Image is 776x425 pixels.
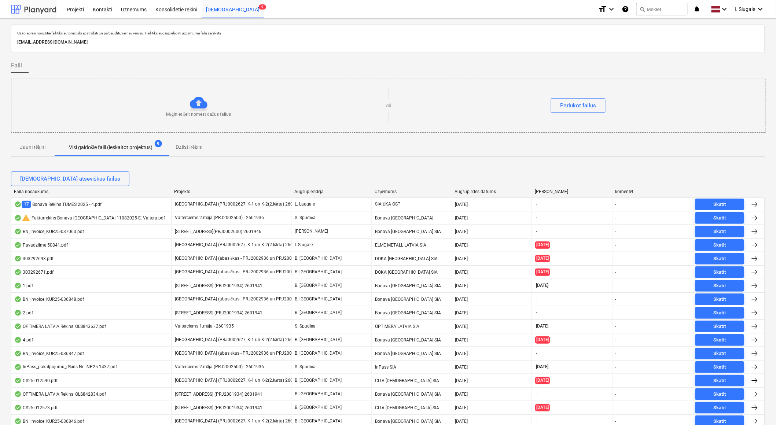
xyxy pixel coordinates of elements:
[455,392,468,397] div: [DATE]
[175,392,262,397] span: Mazā Robežu iela 1 (PRJ2001934) 2601941
[615,189,689,195] div: komentēt
[175,256,323,261] span: Nīcgales iela (abas ēkas - PRJ2002936 un PRJ2002937) 2601965
[695,321,744,332] button: Skatīt
[615,229,617,234] div: -
[14,351,22,356] div: OCR pabeigts
[455,378,468,383] div: [DATE]
[739,390,776,425] iframe: Chat Widget
[714,228,726,236] div: Skatīt
[175,418,303,424] span: Tumes iela (PRJ0002627, K-1 un K-2(2.kārta) 2601960
[535,228,538,234] span: -
[535,350,538,356] span: -
[14,337,22,343] div: OCR pabeigts
[372,253,452,265] div: DOKA [GEOGRAPHIC_DATA] SIA
[14,201,102,208] div: Bonava Rekins TUMES 2025 - 4.pdf
[14,269,54,275] div: 303292671.pdf
[535,310,538,316] span: -
[372,402,452,414] div: CITA [DEMOGRAPHIC_DATA] SIA
[535,255,550,262] span: [DATE]
[372,293,452,305] div: Bonava [GEOGRAPHIC_DATA] SIA
[714,322,726,331] div: Skatīt
[372,266,452,278] div: DOKA [GEOGRAPHIC_DATA] SIA
[372,199,452,210] div: SIA ĒKA OST
[295,350,342,356] p: B. [GEOGRAPHIC_DATA]
[535,296,538,302] span: -
[175,242,303,248] span: Tumes iela (PRJ0002627, K-1 un K-2(2.kārta) 2601960
[714,377,726,385] div: Skatīt
[714,390,726,399] div: Skatīt
[175,215,264,221] span: Valterciems 2.māja (PRJ2002500) - 2601936
[695,212,744,224] button: Skatīt
[615,243,617,248] div: -
[372,307,452,319] div: Bonava [GEOGRAPHIC_DATA] SIA
[14,296,22,302] div: OCR pabeigts
[22,201,31,208] span: 17
[295,242,313,248] p: I. Siugale
[14,324,106,329] div: OPTIMERA LATVIA Rekins_OLS843637.pdf
[14,283,22,289] div: OCR pabeigts
[14,378,58,384] div: CS25-012590.pdf
[259,4,266,10] span: 9
[14,256,54,262] div: 303292693.pdf
[295,201,315,207] p: L. Laugale
[155,140,162,147] span: 9
[372,334,452,346] div: Bonava [GEOGRAPHIC_DATA] SIA
[535,336,550,343] span: [DATE]
[175,283,262,288] span: Mazā Robežu iela 1 (PRJ2001934) 2601941
[372,361,452,373] div: InPass SIA
[295,269,342,275] p: B. [GEOGRAPHIC_DATA]
[295,215,316,221] p: S. Spudiņa
[17,31,759,36] p: Uz šo adresi nosūtītie faili tiks automātiski apstrādāti un pārbaudīti, vai nav vīrusu. Faili tik...
[455,365,468,370] div: [DATE]
[175,351,323,356] span: Nīcgales iela (abas ēkas - PRJ2002936 un PRJ2002937) 2601965
[372,226,452,237] div: Bonava [GEOGRAPHIC_DATA] SIA
[14,310,22,316] div: OCR pabeigts
[615,215,617,221] div: -
[640,6,646,12] span: search
[694,5,701,14] i: notifications
[11,61,22,70] span: Faili
[14,229,84,234] div: BN_invoice_KUR25-037060.pdf
[455,270,468,275] div: [DATE]
[14,364,22,370] div: OCR pabeigts
[455,297,468,302] div: [DATE]
[615,270,617,275] div: -
[535,323,549,329] span: [DATE]
[695,375,744,387] button: Skatīt
[455,283,468,288] div: [DATE]
[69,144,152,151] p: Visi gaidošie faili (ieskaitot projektus)
[372,388,452,400] div: Bonava [GEOGRAPHIC_DATA] SIA
[14,310,33,316] div: 2.pdf
[372,348,452,359] div: Bonava [GEOGRAPHIC_DATA] SIA
[14,242,68,248] div: Pavadziime 50841.pdf
[695,253,744,265] button: Skatīt
[14,242,22,248] div: OCR pabeigts
[695,348,744,359] button: Skatīt
[166,111,231,118] p: Mēģiniet šeit nomest dažus failus
[714,282,726,290] div: Skatīt
[14,189,168,194] div: Faila nosaukums
[14,391,22,397] div: OCR pabeigts
[455,310,468,315] div: [DATE]
[455,243,468,248] div: [DATE]
[22,214,30,222] span: warning
[375,189,449,195] div: Uzņēmums
[535,241,550,248] span: [DATE]
[615,392,617,397] div: -
[560,101,596,110] div: Pārlūkot failus
[295,377,342,384] p: B. [GEOGRAPHIC_DATA]
[695,280,744,292] button: Skatīt
[295,323,316,329] p: S. Spudiņa
[14,364,117,370] div: InPass_pakalpojumu_rēķins Nr. INP25 1437.pdf
[695,307,744,319] button: Skatīt
[175,229,261,234] span: Vienības gatve 24, E1 ēka(PRJ0002600) 2601946
[714,268,726,277] div: Skatīt
[14,214,165,222] div: Fakturrekins Bonava [GEOGRAPHIC_DATA] 11082025-E. Valtera.pdf
[295,296,342,302] p: B. [GEOGRAPHIC_DATA]
[622,5,629,14] i: Zināšanu pamats
[294,189,369,195] div: Augšupielādēja
[20,143,45,151] p: Jauni rēķini
[14,337,33,343] div: 4.pdf
[175,324,234,329] span: Valterciems 1.māja - 2601935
